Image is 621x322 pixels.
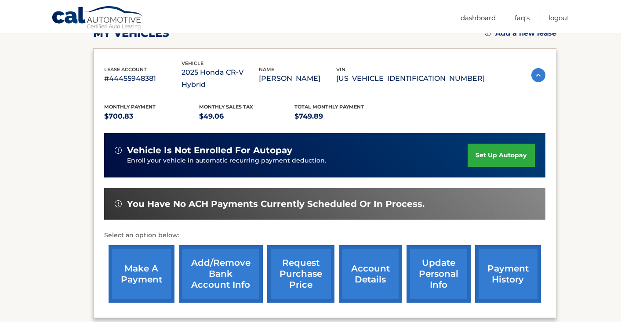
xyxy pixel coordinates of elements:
[199,104,253,110] span: Monthly sales Tax
[407,245,471,303] a: update personal info
[294,104,364,110] span: Total Monthly Payment
[461,11,496,25] a: Dashboard
[179,245,263,303] a: Add/Remove bank account info
[182,66,259,91] p: 2025 Honda CR-V Hybrid
[127,145,292,156] span: vehicle is not enrolled for autopay
[115,200,122,207] img: alert-white.svg
[267,245,334,303] a: request purchase price
[109,245,174,303] a: make a payment
[104,72,182,85] p: #44455948381
[182,60,203,66] span: vehicle
[294,110,390,123] p: $749.89
[259,72,336,85] p: [PERSON_NAME]
[104,104,156,110] span: Monthly Payment
[115,147,122,154] img: alert-white.svg
[104,110,200,123] p: $700.83
[104,230,545,241] p: Select an option below:
[51,6,144,31] a: Cal Automotive
[336,72,485,85] p: [US_VEHICLE_IDENTIFICATION_NUMBER]
[548,11,570,25] a: Logout
[515,11,530,25] a: FAQ's
[259,66,274,72] span: name
[339,245,402,303] a: account details
[336,66,345,72] span: vin
[475,245,541,303] a: payment history
[127,156,468,166] p: Enroll your vehicle in automatic recurring payment deduction.
[127,199,425,210] span: You have no ACH payments currently scheduled or in process.
[531,68,545,82] img: accordion-active.svg
[468,144,534,167] a: set up autopay
[104,66,147,72] span: lease account
[199,110,294,123] p: $49.06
